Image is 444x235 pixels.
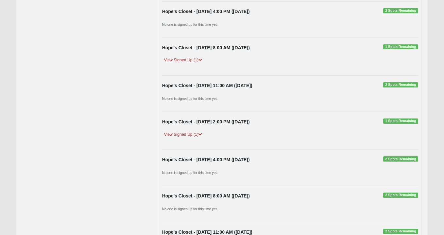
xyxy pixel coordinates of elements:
[162,9,250,14] strong: Hope's Closet - [DATE] 4:00 PM ([DATE])
[383,8,418,13] span: 2 Spots Remaining
[162,119,250,124] strong: Hope's Closet - [DATE] 2:00 PM ([DATE])
[162,207,218,211] small: No one is signed up for this time yet.
[383,193,418,198] span: 2 Spots Remaining
[383,156,418,162] span: 2 Spots Remaining
[162,97,218,101] small: No one is signed up for this time yet.
[162,45,250,50] strong: Hope's Closet - [DATE] 8:00 AM ([DATE])
[162,193,250,198] strong: Hope's Closet - [DATE] 8:00 AM ([DATE])
[162,229,252,235] strong: Hope's Closet - [DATE] 11:00 AM ([DATE])
[162,131,204,138] a: View Signed Up (1)
[162,157,250,162] strong: Hope's Closet - [DATE] 4:00 PM ([DATE])
[162,23,218,26] small: No one is signed up for this time yet.
[162,83,252,88] strong: Hope's Closet - [DATE] 11:00 AM ([DATE])
[383,44,418,50] span: 1 Spots Remaining
[162,171,218,175] small: No one is signed up for this time yet.
[383,229,418,234] span: 2 Spots Remaining
[383,118,418,124] span: 1 Spots Remaining
[162,57,204,64] a: View Signed Up (1)
[383,82,418,87] span: 2 Spots Remaining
